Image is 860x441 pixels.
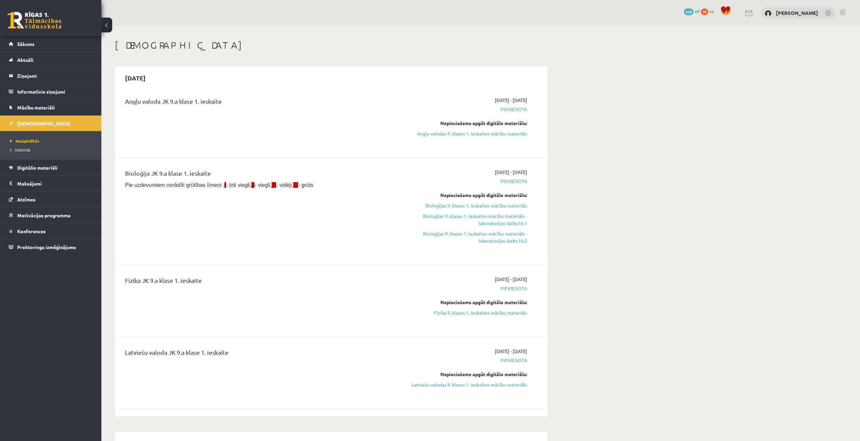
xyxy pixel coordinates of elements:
[495,276,527,283] span: [DATE] - [DATE]
[9,68,93,83] a: Ziņojumi
[10,138,95,144] a: Neizpildītās
[400,106,527,113] span: Pievienota
[400,192,527,199] div: Nepieciešams apgūt digitālo materiālu:
[400,202,527,209] a: Bioloģijas 9. klases 1. ieskaites mācību materiāls
[17,104,55,111] span: Mācību materiāli
[125,169,390,181] div: Bioloģija JK 9.a klase 1. ieskaite
[224,182,226,188] span: I
[115,40,547,51] h1: [DEMOGRAPHIC_DATA]
[125,276,390,288] div: Fizika JK 9.a klase 1. ieskaite
[10,147,95,153] a: Izlabotās
[400,130,527,137] a: Angļu valodas 9. klases 1. ieskaites mācību materiāls
[701,8,717,14] a: 70 xp
[125,97,390,109] div: Angļu valoda JK 9.a klase 1. ieskaite
[400,285,527,292] span: Pievienota
[495,348,527,355] span: [DATE] - [DATE]
[9,176,93,191] a: Maksājumi
[400,381,527,388] a: Latviešu valodas 9. klases 1. ieskaites mācību materiāls
[17,120,70,126] span: [DEMOGRAPHIC_DATA]
[9,223,93,239] a: Konferences
[9,36,93,52] a: Sākums
[400,357,527,364] span: Pievienota
[118,70,152,86] h2: [DATE]
[694,8,700,14] span: mP
[17,57,33,63] span: Aktuāli
[17,228,46,234] span: Konferences
[17,41,34,47] span: Sākums
[272,182,276,188] span: III
[17,165,57,171] span: Digitālie materiāli
[125,348,390,360] div: Latviešu valoda JK 9.a klase 1. ieskaite
[9,160,93,175] a: Digitālie materiāli
[17,212,71,218] span: Motivācijas programma
[9,207,93,223] a: Motivācijas programma
[400,299,527,306] div: Nepieciešams apgūt digitālo materiālu:
[17,68,93,83] legend: Ziņojumi
[400,230,527,244] a: Bioloģijas 9. klases 1. ieskaites mācību materiāls - laboratorijas darbs Nr.2
[251,182,254,188] span: II
[9,100,93,115] a: Mācību materiāli
[400,213,527,227] a: Bioloģijas 9. klases 1. ieskaites mācību materiāls - laboratorijas darbs Nr.1
[495,169,527,176] span: [DATE] - [DATE]
[684,8,700,14] a: 258 mP
[9,239,93,255] a: Proktoringa izmēģinājums
[17,196,35,202] span: Atzīmes
[17,244,76,250] span: Proktoringa izmēģinājums
[9,116,93,131] a: [DEMOGRAPHIC_DATA]
[495,97,527,104] span: [DATE] - [DATE]
[400,178,527,185] span: Pievienota
[10,138,40,144] span: Neizpildītās
[701,8,708,15] span: 70
[765,10,771,17] img: Alekss Kozlovskis
[400,120,527,127] div: Nepieciešams apgūt digitālo materiālu:
[9,52,93,68] a: Aktuāli
[17,176,93,191] legend: Maksājumi
[684,8,693,15] span: 258
[293,182,298,188] span: IV
[400,309,527,316] a: Fizika 9. klases 1. ieskaites mācību materiāls
[9,84,93,99] a: Informatīvie ziņojumi
[709,8,714,14] span: xp
[17,84,93,99] legend: Informatīvie ziņojumi
[400,371,527,378] div: Nepieciešams apgūt digitālo materiālu:
[776,9,818,16] a: [PERSON_NAME]
[10,147,30,152] span: Izlabotās
[125,182,314,188] span: Pie uzdevumiem norādīti grūtības līmeņi : - ļoti viegli, - viegli, - vidēji, - grūts
[9,192,93,207] a: Atzīmes
[7,12,62,29] a: Rīgas 1. Tālmācības vidusskola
